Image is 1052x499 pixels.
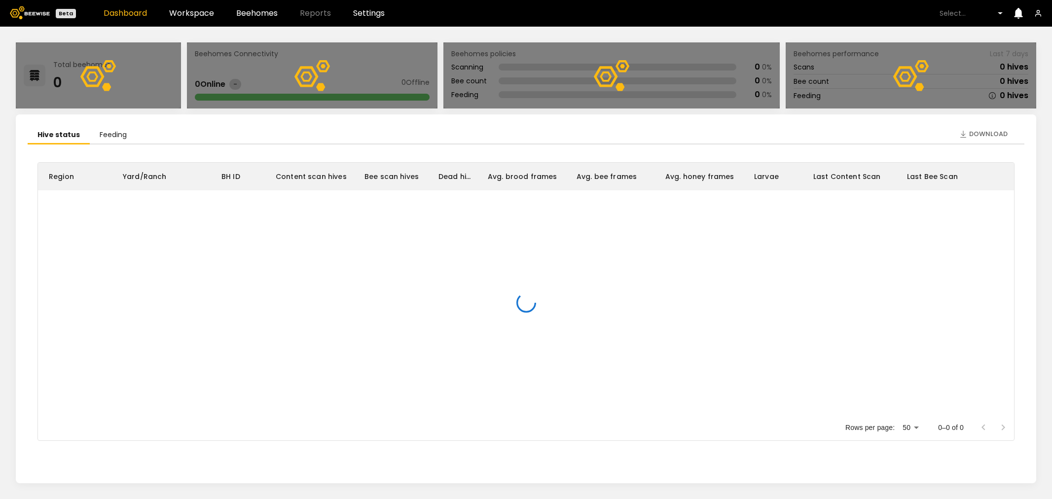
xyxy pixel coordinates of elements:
div: Region [38,163,112,190]
div: Yard/Ranch [112,163,211,190]
div: Beta [56,9,76,18]
div: Dead hives [428,163,477,190]
div: Avg. brood frames [488,163,557,190]
div: Yard/Ranch [123,163,167,190]
a: Workspace [169,9,214,17]
div: Last Bee Scan [907,163,958,190]
div: Avg. honey frames [665,163,734,190]
span: Reports [300,9,331,17]
div: Last Bee Scan [896,163,995,190]
div: Last Content Scan [813,163,881,190]
p: Rows per page: [845,423,895,432]
span: Download [969,129,1008,139]
div: BH ID [221,163,240,190]
li: Hive status [28,126,90,144]
img: Beewise logo [10,6,50,19]
li: Feeding [90,126,137,144]
a: Beehomes [236,9,278,17]
div: Avg. bee frames [566,163,654,190]
div: Avg. brood frames [477,163,566,190]
div: Larvae [743,163,802,190]
div: Content scan hives [265,163,354,190]
button: Download [954,126,1013,142]
div: Dead hives [438,163,471,190]
div: Last Content Scan [802,163,896,190]
div: Avg. honey frames [654,163,743,190]
a: Settings [353,9,385,17]
div: Region [49,163,74,190]
a: Dashboard [104,9,147,17]
div: Bee scan hives [364,163,419,190]
div: Bee scan hives [354,163,428,190]
div: BH ID [211,163,265,190]
div: Content scan hives [276,163,347,190]
p: 0–0 of 0 [938,423,964,432]
div: Avg. bee frames [577,163,637,190]
div: 50 [899,421,922,435]
div: Larvae [754,163,779,190]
